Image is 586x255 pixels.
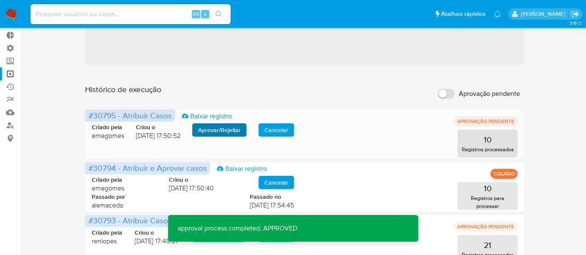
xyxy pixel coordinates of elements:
[441,10,485,18] span: Atalhos rápidos
[571,10,580,18] a: Sair
[521,10,568,18] p: alexandra.macedo@mercadolivre.com
[193,10,199,18] span: Alt
[210,8,227,20] button: search-icon
[570,20,582,26] span: 3.161.2
[204,10,206,18] span: s
[494,10,501,17] a: Notificações
[30,9,231,20] input: Pesquise usuários ou casos...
